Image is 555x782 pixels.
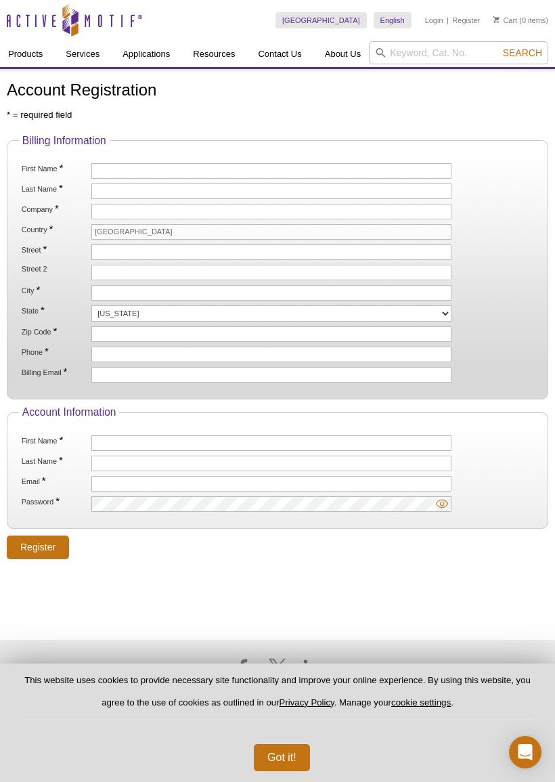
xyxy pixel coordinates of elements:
input: Keyword, Cat. No. [369,41,548,64]
label: State [20,305,89,316]
a: [GEOGRAPHIC_DATA] [275,12,367,28]
label: Last Name [20,456,89,466]
button: Search [499,47,546,59]
label: Street [20,244,89,255]
a: About Us [317,41,369,67]
label: First Name [20,163,89,173]
a: Cart [493,16,517,25]
legend: Account Information [19,406,120,418]
input: Register [7,536,69,559]
button: cookie settings [391,697,451,708]
div: Open Intercom Messenger [509,736,541,768]
label: Email [20,476,89,486]
label: Last Name [20,183,89,194]
li: | [447,12,449,28]
img: Your Cart [493,16,500,23]
label: Street 2 [20,265,89,274]
a: Resources [185,41,243,67]
label: City [20,285,89,295]
a: Privacy Policy [280,697,334,708]
p: This website uses cookies to provide necessary site functionality and improve your online experie... [22,674,533,720]
label: Zip Code [20,326,89,336]
legend: Billing Information [19,135,110,147]
label: Country [20,224,89,234]
img: password-eye.svg [436,498,448,510]
a: Login [425,16,443,25]
p: * = required field [7,109,548,121]
label: Phone [20,347,89,357]
a: Services [58,41,108,67]
a: Contact Us [250,41,309,67]
a: Applications [114,41,178,67]
span: Search [503,47,542,58]
label: First Name [20,435,89,446]
button: Got it! [254,744,310,771]
label: Company [20,204,89,214]
a: Register [452,16,480,25]
label: Billing Email [20,367,89,377]
label: Password [20,496,89,506]
h1: Account Registration [7,81,548,101]
li: (0 items) [493,12,548,28]
a: English [374,12,412,28]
